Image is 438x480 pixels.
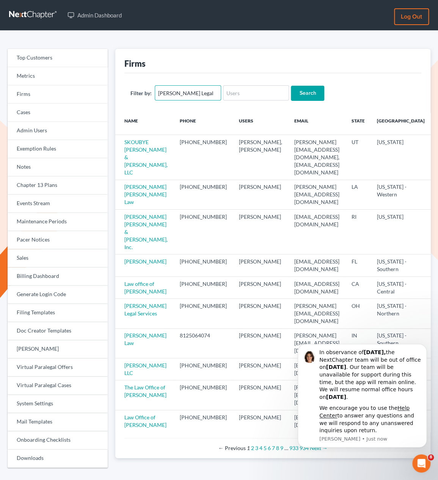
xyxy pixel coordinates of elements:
[267,445,270,451] a: Page 6
[371,210,431,254] td: [US_STATE]
[8,340,108,358] a: [PERSON_NAME]
[8,285,108,304] a: Generate Login Code
[174,113,233,135] th: Phone
[174,299,233,328] td: [PHONE_NUMBER]
[124,303,166,317] a: [PERSON_NAME] Legal Services
[259,445,262,451] a: Page 4
[124,213,168,250] a: [PERSON_NAME] [PERSON_NAME] & [PERSON_NAME], Inc.
[124,384,166,398] a: The Law Office of [PERSON_NAME]
[8,431,108,449] a: Onboarding Checklists
[124,281,166,295] a: Law office of [PERSON_NAME]
[272,445,275,451] a: Page 7
[174,135,233,180] td: [PHONE_NUMBER]
[233,113,288,135] th: Users
[124,332,166,346] a: [PERSON_NAME] Law
[394,8,429,25] a: Log out
[8,376,108,395] a: Virtual Paralegal Cases
[233,254,288,276] td: [PERSON_NAME]
[174,380,233,410] td: [PHONE_NUMBER]
[233,135,288,180] td: [PERSON_NAME], [PERSON_NAME]
[288,135,345,180] td: [PERSON_NAME][EMAIL_ADDRESS][DOMAIN_NAME], [EMAIL_ADDRESS][DOMAIN_NAME]
[8,49,108,67] a: Top Customers
[174,358,233,380] td: [PHONE_NUMBER]
[124,258,166,265] a: [PERSON_NAME]
[223,85,289,100] input: Users
[8,449,108,467] a: Downloads
[233,180,288,209] td: [PERSON_NAME]
[288,276,345,298] td: [EMAIL_ADDRESS][DOMAIN_NAME]
[371,135,431,180] td: [US_STATE]
[371,180,431,209] td: [US_STATE] - Western
[174,210,233,254] td: [PHONE_NUMBER]
[218,445,245,451] span: Previous page
[8,413,108,431] a: Mail Templates
[8,304,108,322] a: Filing Templates
[371,276,431,298] td: [US_STATE] - Central
[233,358,288,380] td: [PERSON_NAME]
[345,276,371,298] td: CA
[174,328,233,358] td: 8125064074
[286,337,438,452] iframe: Intercom notifications message
[8,122,108,140] a: Admin Users
[115,113,174,135] th: Name
[8,249,108,267] a: Sales
[345,210,371,254] td: RI
[233,210,288,254] td: [PERSON_NAME]
[124,362,166,376] a: [PERSON_NAME] LLC
[130,444,415,452] div: Pagination
[124,58,146,69] div: Firms
[345,254,371,276] td: FL
[263,445,266,451] a: Page 5
[8,176,108,195] a: Chapter 13 Plans
[130,89,152,97] label: Filter by:
[288,180,345,209] td: [PERSON_NAME][EMAIL_ADDRESS][DOMAIN_NAME]
[174,410,233,432] td: [PHONE_NUMBER]
[345,135,371,180] td: UT
[412,454,430,472] iframe: Intercom live chat
[345,299,371,328] td: OH
[291,86,324,101] input: Search
[280,445,283,451] a: Page 9
[8,322,108,340] a: Doc Creator Templates
[288,113,345,135] th: Email
[288,299,345,328] td: [PERSON_NAME][EMAIL_ADDRESS][DOMAIN_NAME]
[255,445,258,451] a: Page 3
[8,195,108,213] a: Events Stream
[345,113,371,135] th: State
[345,328,371,358] td: IN
[233,328,288,358] td: [PERSON_NAME]
[174,276,233,298] td: [PHONE_NUMBER]
[251,445,254,451] a: Page 2
[155,85,221,100] input: Firm Name
[371,113,431,135] th: [GEOGRAPHIC_DATA]
[246,445,250,451] em: Page 1
[233,410,288,432] td: [PERSON_NAME]
[174,254,233,276] td: [PHONE_NUMBER]
[64,8,126,22] a: Admin Dashboard
[428,454,434,460] span: 8
[8,358,108,376] a: Virtual Paralegal Offers
[124,414,166,428] a: Law Office of [PERSON_NAME]
[174,180,233,209] td: [PHONE_NUMBER]
[371,254,431,276] td: [US_STATE] - Southern
[8,85,108,104] a: Firms
[288,210,345,254] td: [EMAIL_ADDRESS][DOMAIN_NAME]
[8,140,108,158] a: Exemption Rules
[288,254,345,276] td: [EMAIL_ADDRESS][DOMAIN_NAME]
[124,184,166,205] a: [PERSON_NAME] [PERSON_NAME] Law
[8,395,108,413] a: System Settings
[233,380,288,410] td: [PERSON_NAME]
[345,180,371,209] td: LA
[288,328,345,358] td: [PERSON_NAME][EMAIL_ADDRESS][DOMAIN_NAME]
[233,299,288,328] td: [PERSON_NAME]
[8,158,108,176] a: Notes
